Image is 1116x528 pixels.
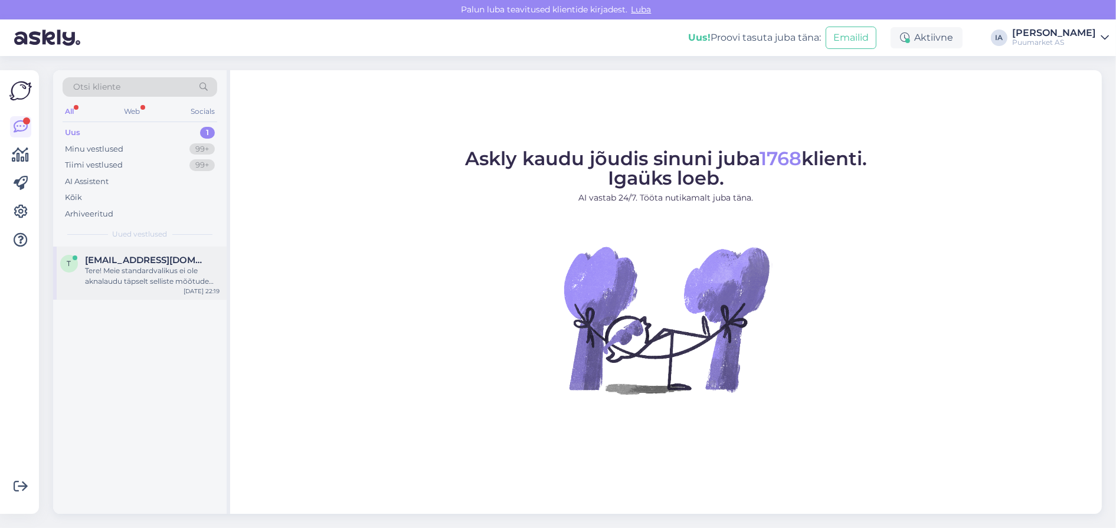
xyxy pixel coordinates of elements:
[122,104,143,119] div: Web
[628,4,655,15] span: Luba
[188,104,217,119] div: Socials
[65,159,123,171] div: Tiimi vestlused
[465,192,867,204] p: AI vastab 24/7. Tööta nutikamalt juba täna.
[991,29,1007,46] div: IA
[200,127,215,139] div: 1
[1012,38,1096,47] div: Puumarket AS
[67,259,71,268] span: t
[85,255,208,265] span: tonis.valing@gmail.com
[560,214,773,426] img: No Chat active
[688,32,711,43] b: Uus!
[688,31,821,45] div: Proovi tasuta juba täna:
[85,265,220,287] div: Tere! Meie standardvalikus ei ole aknalaudu täpselt selliste mõõtude [PERSON_NAME] nurgaga. Suuna...
[826,27,876,49] button: Emailid
[65,143,123,155] div: Minu vestlused
[73,81,120,93] span: Otsi kliente
[891,27,963,48] div: Aktiivne
[189,159,215,171] div: 99+
[113,229,168,240] span: Uued vestlused
[465,147,867,189] span: Askly kaudu jõudis sinuni juba klienti. Igaüks loeb.
[184,287,220,296] div: [DATE] 22:19
[65,127,80,139] div: Uus
[65,176,109,188] div: AI Assistent
[1012,28,1096,38] div: [PERSON_NAME]
[65,208,113,220] div: Arhiveeritud
[760,147,801,170] span: 1768
[65,192,82,204] div: Kõik
[9,80,32,102] img: Askly Logo
[1012,28,1109,47] a: [PERSON_NAME]Puumarket AS
[63,104,76,119] div: All
[189,143,215,155] div: 99+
